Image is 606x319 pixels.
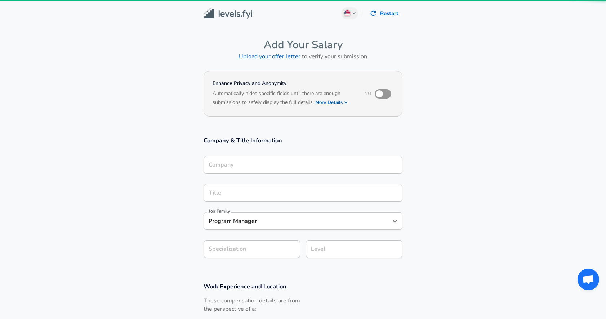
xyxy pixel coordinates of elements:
[213,80,355,87] h4: Enhance Privacy and Anonymity
[204,136,402,145] h3: Company & Title Information
[209,209,230,213] label: Job Family
[204,282,402,291] h3: Work Experience and Location
[207,159,399,170] input: Google
[204,297,300,313] label: These compensation details are from the perspective of a:
[204,8,252,19] img: Levels.fyi
[239,53,300,60] a: Upload your offer letter
[390,216,400,226] button: Open
[213,90,355,108] h6: Automatically hides specific fields until there are enough submissions to safely display the full...
[341,7,358,19] button: English (US)
[204,51,402,61] h6: to verify your submission
[578,269,599,290] div: Open chat
[365,91,371,96] span: No
[207,187,399,199] input: Software Engineer
[344,10,350,16] img: English (US)
[315,97,348,108] button: More Details
[367,6,402,21] button: Restart
[309,243,399,255] input: L3
[207,215,388,227] input: Software Engineer
[204,38,402,51] h4: Add Your Salary
[204,240,300,258] input: Specialization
